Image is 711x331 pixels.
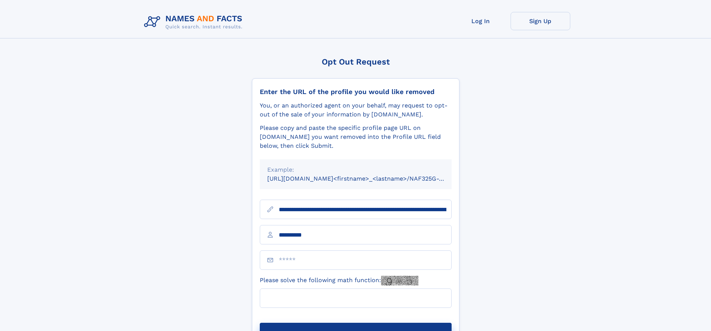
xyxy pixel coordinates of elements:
a: Log In [451,12,511,30]
div: Example: [267,165,444,174]
small: [URL][DOMAIN_NAME]<firstname>_<lastname>/NAF325G-xxxxxxxx [267,175,466,182]
label: Please solve the following math function: [260,276,418,285]
img: Logo Names and Facts [141,12,249,32]
div: Opt Out Request [252,57,459,66]
div: Please copy and paste the specific profile page URL on [DOMAIN_NAME] you want removed into the Pr... [260,124,452,150]
a: Sign Up [511,12,570,30]
div: You, or an authorized agent on your behalf, may request to opt-out of the sale of your informatio... [260,101,452,119]
div: Enter the URL of the profile you would like removed [260,88,452,96]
